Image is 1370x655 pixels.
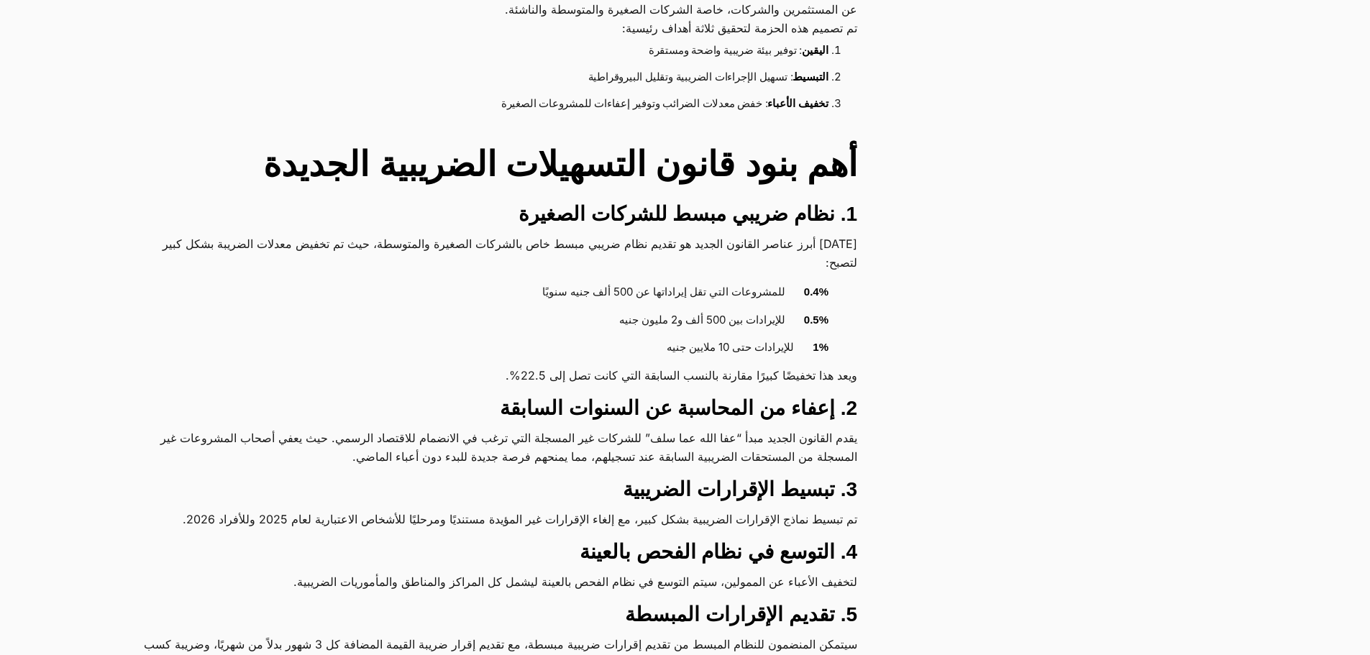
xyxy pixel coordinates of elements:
[141,602,857,628] h3: 5. تقديم الإقرارات المبسطة
[168,37,828,64] li: : توفير بيئة ضريبية واضحة ومستقرة
[168,91,828,117] li: : خفض معدلات الضرائب وتوفير إعفاءات للمشروعات الصغيرة
[155,279,828,307] li: للمشروعات التي تقل إيراداتها عن 500 ألف جنيه سنويًا
[141,139,857,191] h2: أهم بنود قانون التسهيلات الضريبية الجديدة
[141,510,857,528] p: تم تبسيط نماذج الإقرارات الضريبية بشكل كبير، مع إلغاء الإقرارات غير المؤيدة مستنديًا ومرحليًا للأ...
[141,429,857,466] p: يقدم القانون الجديد مبدأ “عفا الله عما سلف” للشركات غير المسجلة التي ترغب في الانضمام للاقتصاد ال...
[141,572,857,591] p: لتخفيف الأعباء عن الممولين، سيتم التوسع في نظام الفحص بالعينة ليشمل كل المراكز والمناطق والمأموري...
[141,366,857,385] p: ويعد هذا تخفيضًا كبيرًا مقارنة بالنسب السابقة التي كانت تصل إلى 22.5%.
[141,477,857,503] h3: 3. تبسيط الإقرارات الضريبية
[141,395,857,421] h3: 2. إعفاء من المحاسبة عن السنوات السابقة
[767,97,828,109] strong: تخفيف الأعباء
[804,313,828,326] strong: 0.5%
[793,70,828,83] strong: التبسيط
[813,341,828,353] strong: 1%
[141,201,857,227] h3: 1. نظام ضريبي مبسط للشركات الصغيرة
[141,539,857,565] h3: 4. التوسع في نظام الفحص بالعينة
[155,307,828,335] li: للإيرادات بين 500 ألف و2 مليون جنيه
[804,285,828,298] strong: 0.4%
[141,19,857,37] p: تم تصميم هذه الحزمة لتحقيق ثلاثة أهداف رئيسية:
[141,234,857,272] p: [DATE] أبرز عناصر القانون الجديد هو تقديم نظام ضريبي مبسط خاص بالشركات الصغيرة والمتوسطة، حيث تم ...
[168,64,828,91] li: : تسهيل الإجراءات الضريبية وتقليل البيروقراطية
[155,334,828,362] li: للإيرادات حتى 10 ملايين جنيه
[802,44,828,56] strong: اليقين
